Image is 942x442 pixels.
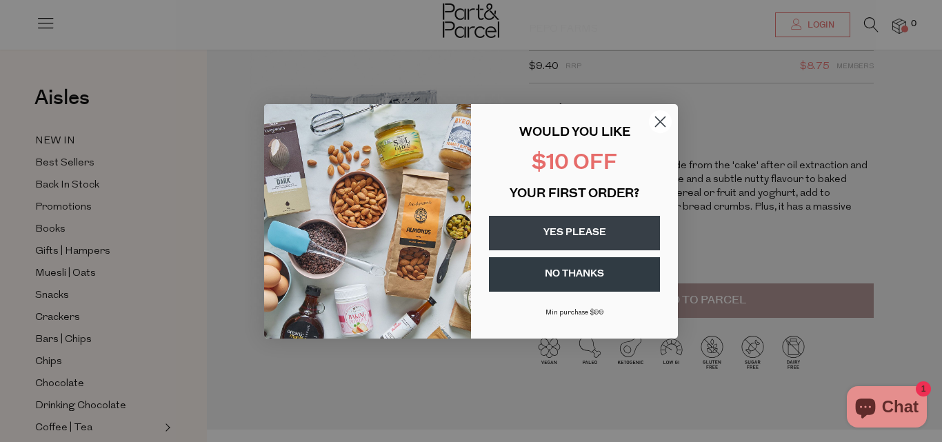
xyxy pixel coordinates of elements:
button: NO THANKS [489,257,660,292]
button: Close dialog [648,110,672,134]
span: Min purchase $99 [545,309,604,317]
img: 43fba0fb-7538-40bc-babb-ffb1a4d097bc.jpeg [264,104,471,339]
span: $10 OFF [532,153,617,174]
button: YES PLEASE [489,216,660,250]
inbox-online-store-chat: Shopify online store chat [843,386,931,431]
span: WOULD YOU LIKE [519,127,630,139]
span: YOUR FIRST ORDER? [510,188,639,201]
